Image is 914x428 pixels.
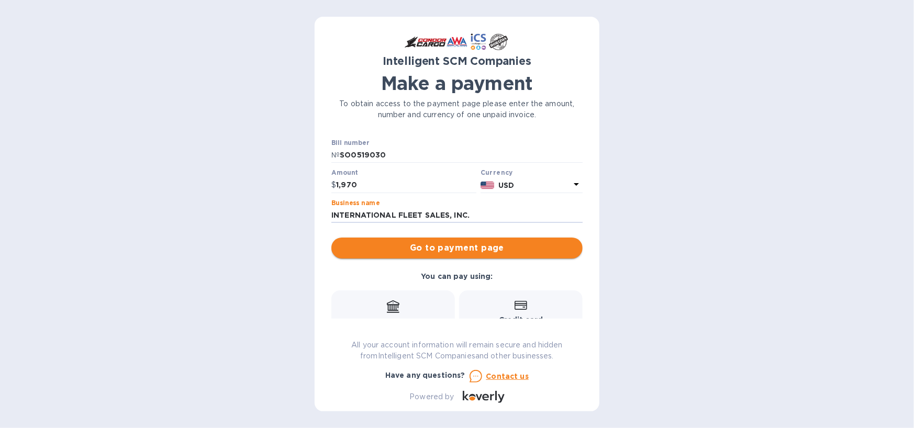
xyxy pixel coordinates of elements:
b: Credit card [499,316,543,324]
b: Bank transfer (for US banks) [338,318,449,326]
label: Amount [331,170,358,176]
b: USD [498,181,514,189]
p: № [331,150,340,161]
span: Go to payment page [340,242,574,254]
input: 0.00 [336,177,476,193]
p: $ [331,179,336,190]
label: Business name [331,200,380,206]
label: Bill number [331,140,369,146]
u: Contact us [486,372,529,380]
b: Currency [481,168,513,176]
b: Have any questions? [385,371,465,379]
p: To obtain access to the payment page please enter the amount, number and currency of one unpaid i... [331,98,583,120]
p: Powered by [409,391,454,402]
input: Enter bill number [340,148,583,163]
input: Enter business name [331,208,583,223]
img: USD [481,182,495,189]
p: All your account information will remain secure and hidden from Intelligent SCM Companies and oth... [331,340,583,362]
b: You can pay using: [421,272,493,280]
h1: Make a payment [331,72,583,94]
b: Intelligent SCM Companies [383,54,531,67]
button: Go to payment page [331,238,583,258]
